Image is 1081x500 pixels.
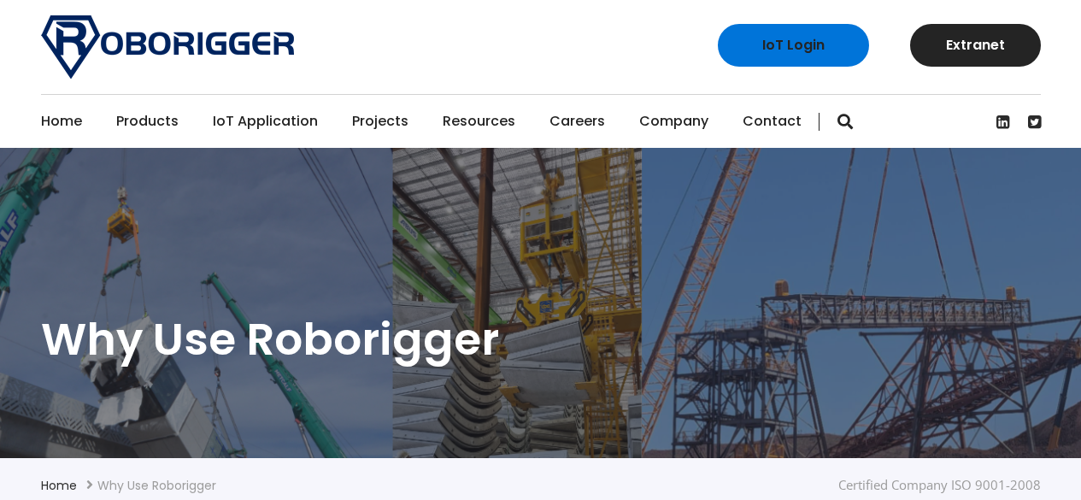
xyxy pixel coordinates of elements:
a: Products [116,95,179,148]
h1: Why use Roborigger [41,310,1041,368]
div: Certified Company ISO 9001-2008 [838,474,1041,497]
a: Home [41,477,77,494]
a: Careers [549,95,605,148]
a: Resources [443,95,515,148]
a: Contact [743,95,802,148]
a: IoT Application [213,95,318,148]
a: IoT Login [718,24,869,67]
li: Why use Roborigger [97,475,216,496]
a: Projects [352,95,408,148]
a: Home [41,95,82,148]
a: Company [639,95,708,148]
img: Roborigger [41,15,294,79]
a: Extranet [910,24,1041,67]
